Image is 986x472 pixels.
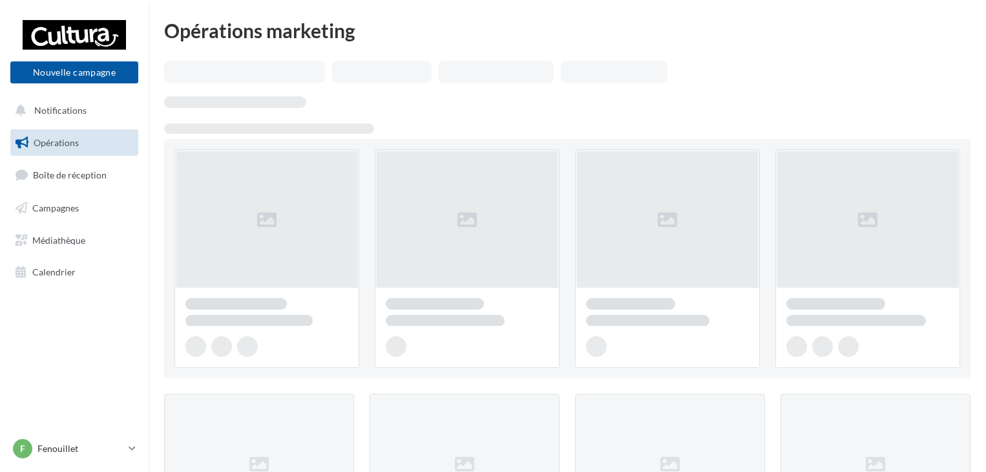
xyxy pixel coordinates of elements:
a: Calendrier [8,259,141,286]
a: Médiathèque [8,227,141,254]
a: F Fenouillet [10,436,138,461]
button: Notifications [8,97,136,124]
a: Opérations [8,129,141,156]
span: Opérations [34,137,79,148]
span: Médiathèque [32,234,85,245]
a: Campagnes [8,195,141,222]
span: Campagnes [32,202,79,213]
span: F [20,442,25,455]
span: Notifications [34,105,87,116]
a: Boîte de réception [8,161,141,189]
button: Nouvelle campagne [10,61,138,83]
div: Opérations marketing [164,21,970,40]
span: Boîte de réception [33,169,107,180]
span: Calendrier [32,266,76,277]
p: Fenouillet [37,442,123,455]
